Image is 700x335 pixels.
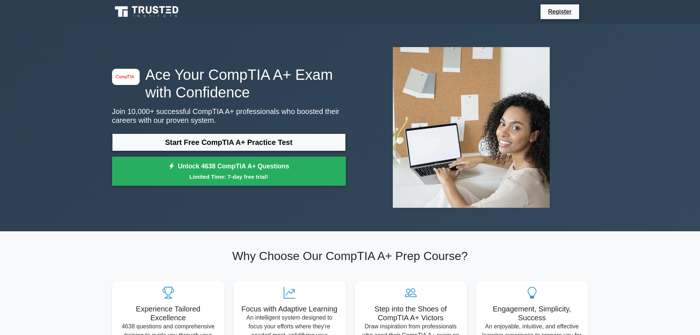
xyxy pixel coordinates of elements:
[121,172,337,181] small: Limited Time: 7-day free trial!
[112,66,346,101] h1: Ace Your CompTIA A+ Exam with Confidence
[543,7,576,16] a: Register
[118,304,219,322] h5: Experience Tailored Excellence
[112,157,346,186] a: Unlock 4638 CompTIA A+ QuestionsLimited Time: 7-day free trial!
[482,304,582,322] h5: Engagement, Simplicity, Success
[360,304,461,322] h5: Step into the Shoes of CompTIA A+ Victors
[239,304,340,313] h5: Focus with Adaptive Learning
[112,107,346,125] p: Join 10,000+ successful CompTIA A+ professionals who boosted their careers with our proven system.
[112,133,346,151] a: Start Free CompTIA A+ Practice Test
[112,249,588,263] h2: Why Choose Our CompTIA A+ Prep Course?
